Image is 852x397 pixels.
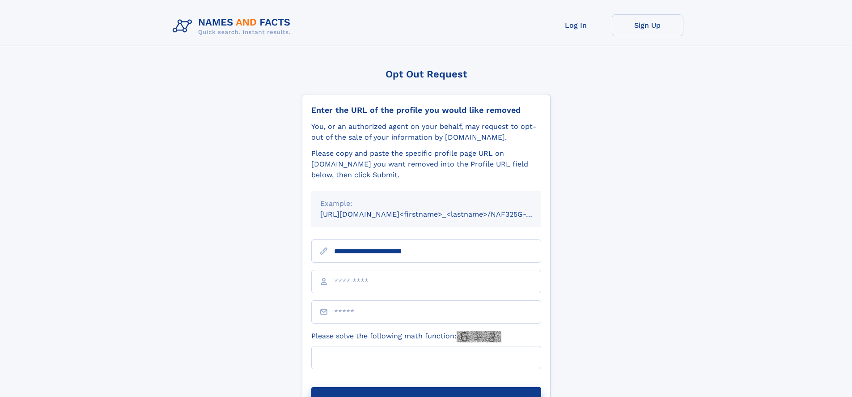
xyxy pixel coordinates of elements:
div: Enter the URL of the profile you would like removed [311,105,541,115]
div: Opt Out Request [302,68,551,80]
div: Please copy and paste the specific profile page URL on [DOMAIN_NAME] you want removed into the Pr... [311,148,541,180]
a: Sign Up [612,14,683,36]
img: Logo Names and Facts [169,14,298,38]
label: Please solve the following math function: [311,331,501,342]
div: You, or an authorized agent on your behalf, may request to opt-out of the sale of your informatio... [311,121,541,143]
a: Log In [540,14,612,36]
small: [URL][DOMAIN_NAME]<firstname>_<lastname>/NAF325G-xxxxxxxx [320,210,558,218]
div: Example: [320,198,532,209]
